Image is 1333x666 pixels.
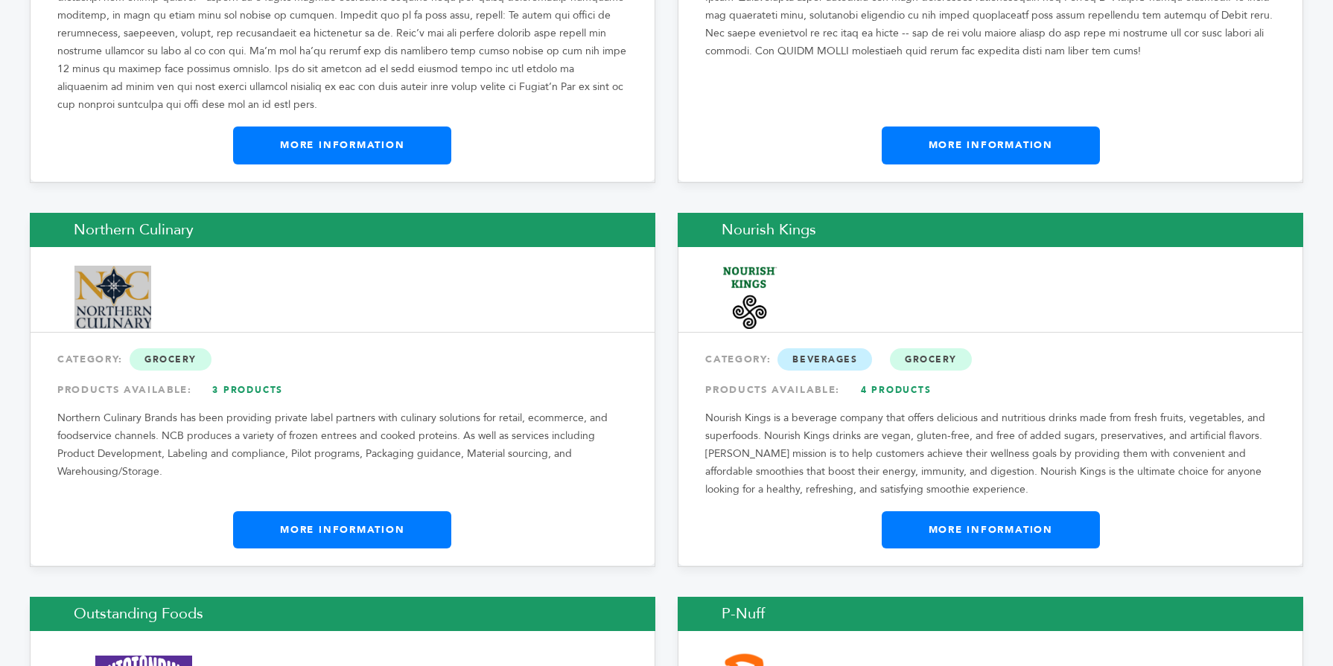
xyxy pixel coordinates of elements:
div: PRODUCTS AVAILABLE: [705,377,1276,403]
a: More Information [882,511,1100,548]
h2: P-nuff [678,597,1303,631]
div: PRODUCTS AVAILABLE: [57,377,628,403]
span: Grocery [890,348,972,371]
h2: Northern Culinary [30,213,655,247]
h2: Outstanding Foods [30,597,655,631]
span: Beverages [777,348,872,371]
a: More Information [233,511,451,548]
h2: Nourish Kings [678,213,1303,247]
p: Northern Culinary Brands has been providing private label partners with culinary solutions for re... [57,409,628,481]
a: 3 Products [196,377,300,403]
img: Northern Culinary [74,266,151,329]
a: More Information [882,127,1100,164]
div: CATEGORY: [57,346,628,373]
a: More Information [233,127,451,164]
span: Grocery [130,348,211,371]
div: CATEGORY: [705,346,1276,373]
p: Nourish Kings is a beverage company that offers delicious and nutritious drinks made from fresh f... [705,409,1276,499]
a: 4 Products [844,377,948,403]
img: Nourish Kings [722,266,777,329]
